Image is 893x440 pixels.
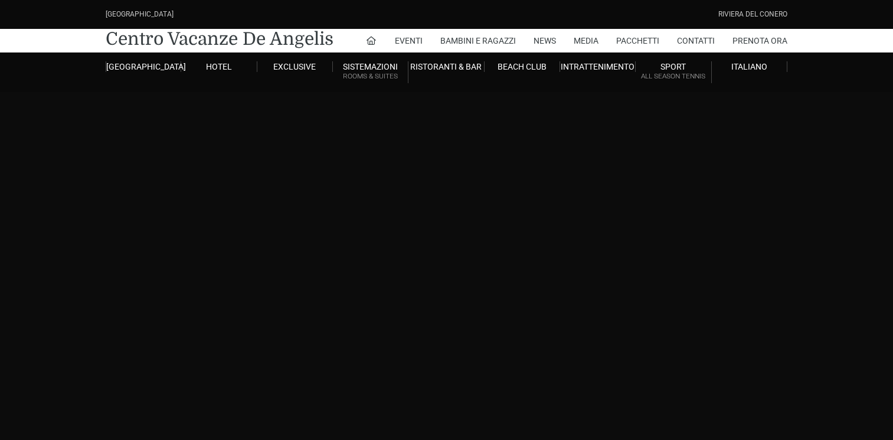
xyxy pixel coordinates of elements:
[485,61,560,72] a: Beach Club
[534,29,556,52] a: News
[677,29,715,52] a: Contatti
[712,61,787,72] a: Italiano
[408,61,484,72] a: Ristoranti & Bar
[395,29,423,52] a: Eventi
[636,61,711,83] a: SportAll Season Tennis
[106,9,174,20] div: [GEOGRAPHIC_DATA]
[257,61,333,72] a: Exclusive
[616,29,659,52] a: Pacchetti
[333,71,408,82] small: Rooms & Suites
[574,29,598,52] a: Media
[106,61,181,72] a: [GEOGRAPHIC_DATA]
[106,27,333,51] a: Centro Vacanze De Angelis
[732,29,787,52] a: Prenota Ora
[181,61,257,72] a: Hotel
[440,29,516,52] a: Bambini e Ragazzi
[560,61,636,72] a: Intrattenimento
[731,62,767,71] span: Italiano
[636,71,711,82] small: All Season Tennis
[718,9,787,20] div: Riviera Del Conero
[333,61,408,83] a: SistemazioniRooms & Suites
